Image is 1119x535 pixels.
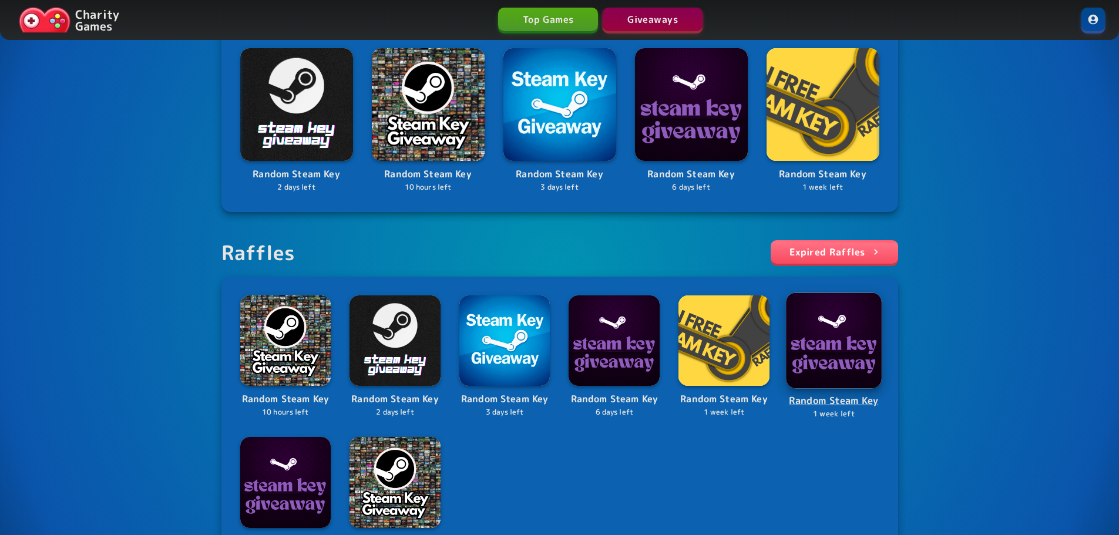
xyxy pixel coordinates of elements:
p: 2 days left [240,182,353,193]
p: 1 week left [787,408,881,419]
img: Logo [372,48,485,161]
p: Charity Games [75,8,119,32]
img: Logo [240,437,331,528]
p: Random Steam Key [240,167,353,182]
a: LogoRandom Steam Key10 hours left [372,48,485,193]
p: 3 days left [459,407,550,418]
a: LogoRandom Steam Key6 days left [635,48,748,193]
p: 10 hours left [372,182,485,193]
p: 1 week left [678,407,769,418]
p: Random Steam Key [503,167,616,182]
img: Logo [503,48,616,161]
a: LogoRandom Steam Key1 week left [787,294,881,420]
a: LogoRandom Steam Key1 week left [767,48,879,193]
p: Random Steam Key [767,167,879,182]
img: Logo [786,292,882,388]
img: Logo [350,437,441,528]
p: Random Steam Key [787,393,881,409]
a: LogoRandom Steam Key6 days left [569,295,660,418]
img: Logo [240,295,331,386]
img: Logo [350,295,441,386]
a: Giveaways [603,8,703,31]
img: Logo [678,295,769,386]
a: LogoRandom Steam Key3 days left [459,295,550,418]
a: LogoRandom Steam Key10 hours left [240,295,331,418]
a: Top Games [498,8,598,31]
p: 3 days left [503,182,616,193]
img: Logo [635,48,748,161]
img: Logo [240,48,353,161]
p: 6 days left [635,182,748,193]
p: Random Steam Key [635,167,748,182]
p: Random Steam Key [240,392,331,407]
img: Charity.Games [19,7,70,33]
img: Logo [569,295,660,386]
img: Logo [767,48,879,161]
a: LogoRandom Steam Key2 days left [350,295,441,418]
p: Random Steam Key [678,392,769,407]
p: 10 hours left [240,407,331,418]
p: Random Steam Key [372,167,485,182]
a: LogoRandom Steam Key2 days left [240,48,353,193]
a: Expired Raffles [771,240,898,264]
a: LogoRandom Steam Key1 week left [678,295,769,418]
a: LogoRandom Steam Key3 days left [503,48,616,193]
p: Random Steam Key [350,392,441,407]
img: Logo [459,295,550,386]
p: Random Steam Key [459,392,550,407]
div: Raffles [221,240,295,265]
p: 6 days left [569,407,660,418]
a: Charity Games [14,5,124,35]
p: 2 days left [350,407,441,418]
p: Random Steam Key [569,392,660,407]
p: 1 week left [767,182,879,193]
